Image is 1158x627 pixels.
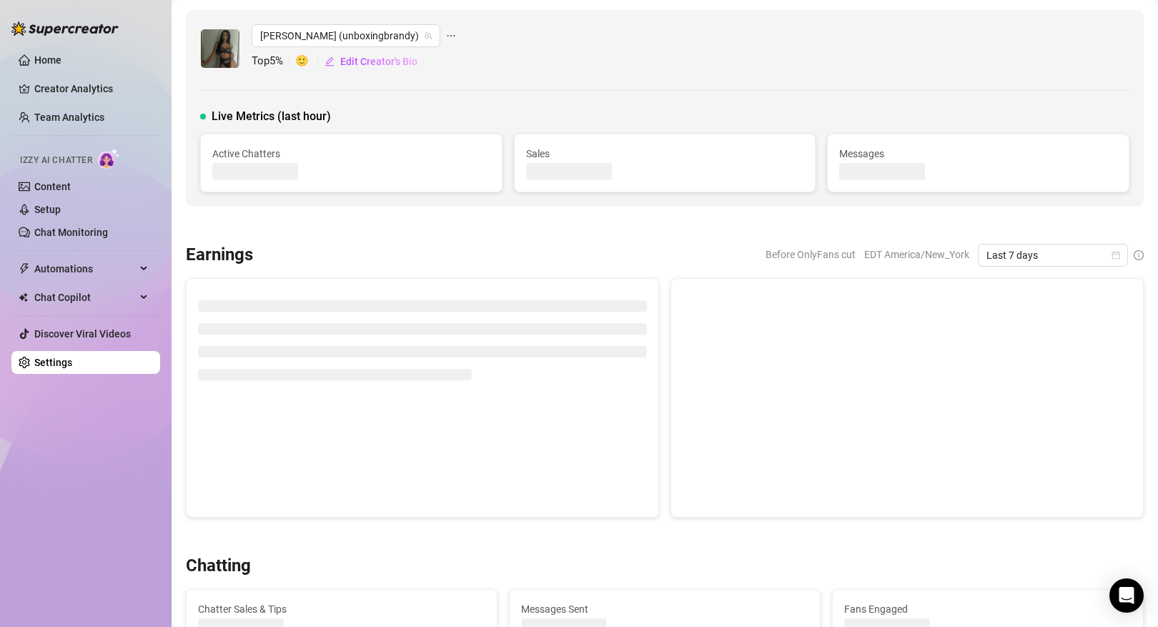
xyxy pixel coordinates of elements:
[34,77,149,100] a: Creator Analytics
[98,148,120,169] img: AI Chatter
[424,31,432,40] span: team
[446,24,456,47] span: ellipsis
[1112,251,1120,260] span: calendar
[34,257,136,280] span: Automations
[340,56,417,67] span: Edit Creator's Bio
[252,53,295,70] span: Top 5 %
[212,108,331,125] span: Live Metrics (last hour)
[198,601,485,617] span: Chatter Sales & Tips
[186,555,251,578] h3: Chatting
[986,245,1119,266] span: Last 7 days
[325,56,335,66] span: edit
[201,29,239,68] img: Brandy
[34,328,131,340] a: Discover Viral Videos
[526,146,804,162] span: Sales
[20,154,92,167] span: Izzy AI Chatter
[1109,578,1144,613] div: Open Intercom Messenger
[844,601,1132,617] span: Fans Engaged
[11,21,119,36] img: logo-BBDzfeDw.svg
[34,357,72,368] a: Settings
[34,181,71,192] a: Content
[34,227,108,238] a: Chat Monitoring
[260,25,432,46] span: Brandy (unboxingbrandy)
[34,286,136,309] span: Chat Copilot
[766,244,856,265] span: Before OnlyFans cut
[521,601,808,617] span: Messages Sent
[839,146,1117,162] span: Messages
[34,54,61,66] a: Home
[864,244,969,265] span: EDT America/New_York
[34,112,104,123] a: Team Analytics
[212,146,490,162] span: Active Chatters
[34,204,61,215] a: Setup
[19,292,28,302] img: Chat Copilot
[324,50,418,73] button: Edit Creator's Bio
[19,263,30,275] span: thunderbolt
[186,244,253,267] h3: Earnings
[295,53,324,70] span: 🙂
[1134,250,1144,260] span: info-circle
